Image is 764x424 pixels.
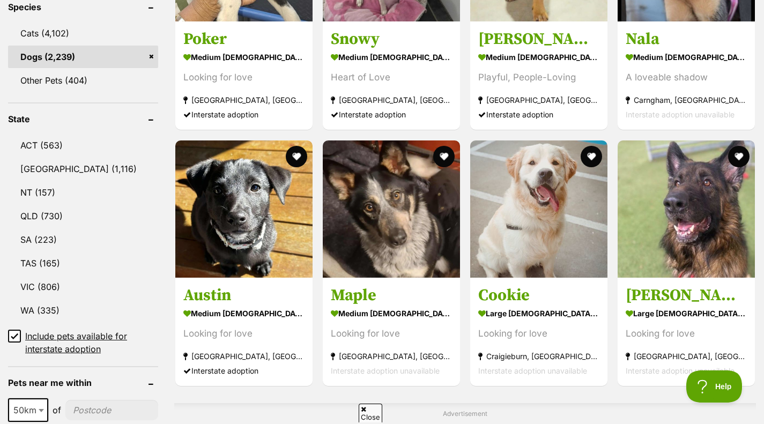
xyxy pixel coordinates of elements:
h3: [PERSON_NAME] [478,29,599,50]
h3: [PERSON_NAME] [626,285,747,306]
img: Maple - Australian Cattle Dog [323,140,460,278]
a: SA (223) [8,228,158,251]
a: Other Pets (404) [8,69,158,92]
div: Looking for love [183,326,305,341]
span: Include pets available for interstate adoption [25,330,158,355]
h3: Cookie [478,285,599,306]
div: Looking for love [331,326,452,341]
a: Austin medium [DEMOGRAPHIC_DATA] Dog Looking for love [GEOGRAPHIC_DATA], [GEOGRAPHIC_DATA] Inters... [175,277,313,386]
h3: Maple [331,285,452,306]
strong: [GEOGRAPHIC_DATA], [GEOGRAPHIC_DATA] [331,93,452,108]
div: Interstate adoption [183,363,305,378]
a: Snowy medium [DEMOGRAPHIC_DATA] Dog Heart of Love [GEOGRAPHIC_DATA], [GEOGRAPHIC_DATA] Interstate... [323,21,460,130]
a: WA (335) [8,299,158,322]
span: Interstate adoption unavailable [626,110,735,120]
strong: medium [DEMOGRAPHIC_DATA] Dog [331,306,452,321]
a: [GEOGRAPHIC_DATA] (1,116) [8,158,158,180]
a: ACT (563) [8,134,158,157]
strong: [GEOGRAPHIC_DATA], [GEOGRAPHIC_DATA] [183,349,305,363]
strong: medium [DEMOGRAPHIC_DATA] Dog [331,50,452,65]
strong: [GEOGRAPHIC_DATA], [GEOGRAPHIC_DATA] [183,93,305,108]
span: 50km [8,398,48,422]
h3: Nala [626,29,747,50]
strong: medium [DEMOGRAPHIC_DATA] Dog [183,50,305,65]
a: QLD (730) [8,205,158,227]
img: Cookie - Golden Retriever Dog [470,140,607,278]
a: VIC (806) [8,276,158,298]
header: Species [8,2,158,12]
div: A loveable shadow [626,71,747,85]
strong: medium [DEMOGRAPHIC_DATA] Dog [183,306,305,321]
strong: [GEOGRAPHIC_DATA], [GEOGRAPHIC_DATA] [331,349,452,363]
a: TAS (165) [8,252,158,274]
header: Pets near me within [8,378,158,388]
h3: Poker [183,29,305,50]
strong: [GEOGRAPHIC_DATA], [GEOGRAPHIC_DATA] [478,93,599,108]
a: Cookie large [DEMOGRAPHIC_DATA] Dog Looking for love Craigieburn, [GEOGRAPHIC_DATA] Interstate ad... [470,277,607,386]
img: Henry - German Shepherd Dog [618,140,755,278]
span: Interstate adoption unavailable [626,366,735,375]
header: State [8,114,158,124]
h3: Snowy [331,29,452,50]
a: [PERSON_NAME] large [DEMOGRAPHIC_DATA] Dog Looking for love [GEOGRAPHIC_DATA], [GEOGRAPHIC_DATA] ... [618,277,755,386]
button: favourite [728,146,750,167]
div: Interstate adoption [183,108,305,122]
a: NT (157) [8,181,158,204]
a: Include pets available for interstate adoption [8,330,158,355]
strong: [GEOGRAPHIC_DATA], [GEOGRAPHIC_DATA] [626,349,747,363]
iframe: Help Scout Beacon - Open [686,370,743,403]
strong: medium [DEMOGRAPHIC_DATA] Dog [626,50,747,65]
strong: medium [DEMOGRAPHIC_DATA] Dog [478,50,599,65]
button: favourite [433,146,455,167]
button: favourite [581,146,602,167]
a: Maple medium [DEMOGRAPHIC_DATA] Dog Looking for love [GEOGRAPHIC_DATA], [GEOGRAPHIC_DATA] Interst... [323,277,460,386]
h3: Austin [183,285,305,306]
a: [PERSON_NAME] medium [DEMOGRAPHIC_DATA] Dog Playful, People-Loving [GEOGRAPHIC_DATA], [GEOGRAPHIC... [470,21,607,130]
a: Dogs (2,239) [8,46,158,68]
div: Looking for love [183,71,305,85]
strong: Craigieburn, [GEOGRAPHIC_DATA] [478,349,599,363]
div: Interstate adoption [478,108,599,122]
a: Poker medium [DEMOGRAPHIC_DATA] Dog Looking for love [GEOGRAPHIC_DATA], [GEOGRAPHIC_DATA] Interst... [175,21,313,130]
input: postcode [65,400,158,420]
strong: large [DEMOGRAPHIC_DATA] Dog [626,306,747,321]
div: Heart of Love [331,71,452,85]
div: Looking for love [478,326,599,341]
span: Close [359,404,382,422]
strong: Carngham, [GEOGRAPHIC_DATA] [626,93,747,108]
span: of [53,404,61,416]
strong: large [DEMOGRAPHIC_DATA] Dog [478,306,599,321]
button: favourite [286,146,307,167]
span: 50km [9,403,47,418]
span: Interstate adoption unavailable [478,366,587,375]
span: Interstate adoption unavailable [331,366,440,375]
a: Cats (4,102) [8,22,158,44]
div: Interstate adoption [331,108,452,122]
div: Looking for love [626,326,747,341]
div: Playful, People-Loving [478,71,599,85]
img: Austin - Border Collie Dog [175,140,313,278]
a: Nala medium [DEMOGRAPHIC_DATA] Dog A loveable shadow Carngham, [GEOGRAPHIC_DATA] Interstate adopt... [618,21,755,130]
